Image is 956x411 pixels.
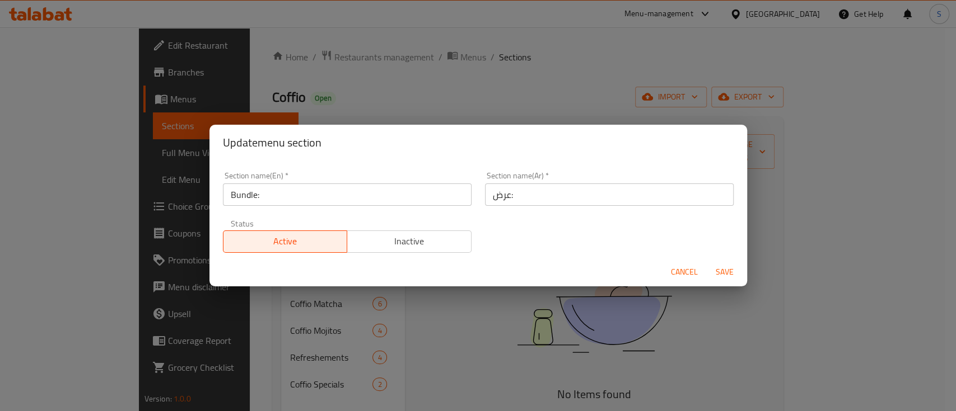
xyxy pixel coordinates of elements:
input: Please enter section name(en) [223,183,472,206]
input: Please enter section name(ar) [485,183,734,206]
span: Save [711,265,738,279]
button: Inactive [347,230,472,253]
button: Cancel [666,262,702,282]
span: Active [228,233,343,249]
span: Cancel [671,265,698,279]
button: Active [223,230,348,253]
span: Inactive [352,233,467,249]
h2: Update menu section [223,134,734,152]
button: Save [707,262,743,282]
